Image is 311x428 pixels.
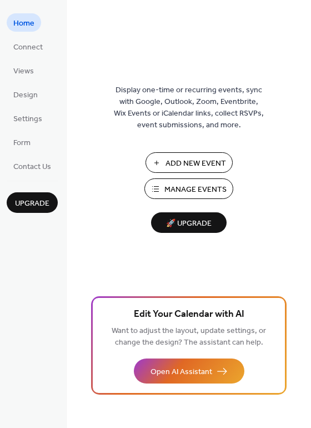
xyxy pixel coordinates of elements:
[7,37,49,56] a: Connect
[134,359,244,384] button: Open AI Assistant
[165,158,226,170] span: Add New Event
[7,192,58,213] button: Upgrade
[13,137,31,149] span: Form
[7,85,44,103] a: Design
[134,307,244,322] span: Edit Your Calendar with AI
[13,161,51,173] span: Contact Us
[151,366,212,378] span: Open AI Assistant
[144,178,233,199] button: Manage Events
[13,18,34,29] span: Home
[7,133,37,151] a: Form
[13,66,34,77] span: Views
[15,198,49,210] span: Upgrade
[13,89,38,101] span: Design
[112,324,266,350] span: Want to adjust the layout, update settings, or change the design? The assistant can help.
[164,184,227,196] span: Manage Events
[7,157,58,175] a: Contact Us
[7,109,49,127] a: Settings
[7,61,41,79] a: Views
[158,216,220,231] span: 🚀 Upgrade
[114,84,264,131] span: Display one-time or recurring events, sync with Google, Outlook, Zoom, Eventbrite, Wix Events or ...
[13,113,42,125] span: Settings
[13,42,43,53] span: Connect
[7,13,41,32] a: Home
[151,212,227,233] button: 🚀 Upgrade
[146,152,233,173] button: Add New Event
